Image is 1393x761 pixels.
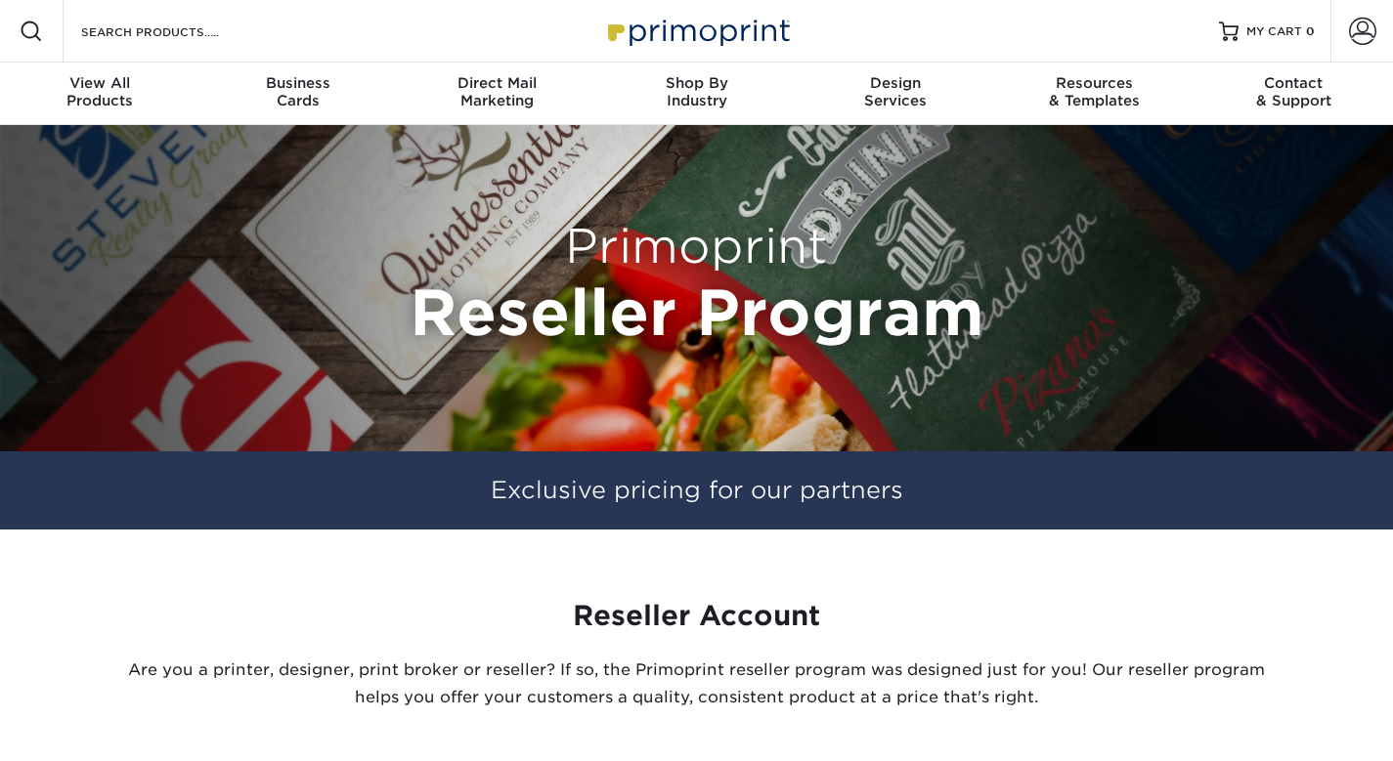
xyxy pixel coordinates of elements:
[199,63,399,125] a: BusinessCards
[79,20,270,43] input: SEARCH PRODUCTS.....
[796,74,995,92] span: Design
[125,656,1269,711] p: Are you a printer, designer, print broker or reseller? If so, the Primoprint reseller program was...
[599,10,795,52] img: Primoprint
[796,63,995,125] a: DesignServices
[199,74,399,92] span: Business
[125,219,1269,275] h2: Primoprint
[597,74,797,109] div: Industry
[199,74,399,109] div: Cards
[796,74,995,109] div: Services
[398,74,597,92] span: Direct Mail
[995,74,1195,109] div: & Templates
[110,451,1284,529] div: Exclusive pricing for our partners
[995,74,1195,92] span: Resources
[125,275,1269,351] h1: Reseller Program
[398,74,597,109] div: Marketing
[1246,23,1302,40] span: MY CART
[995,63,1195,125] a: Resources& Templates
[125,600,1269,633] h3: Reseller Account
[1194,74,1393,92] span: Contact
[1194,74,1393,109] div: & Support
[1306,24,1315,38] span: 0
[597,63,797,125] a: Shop ByIndustry
[1194,63,1393,125] a: Contact& Support
[597,74,797,92] span: Shop By
[398,63,597,125] a: Direct MailMarketing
